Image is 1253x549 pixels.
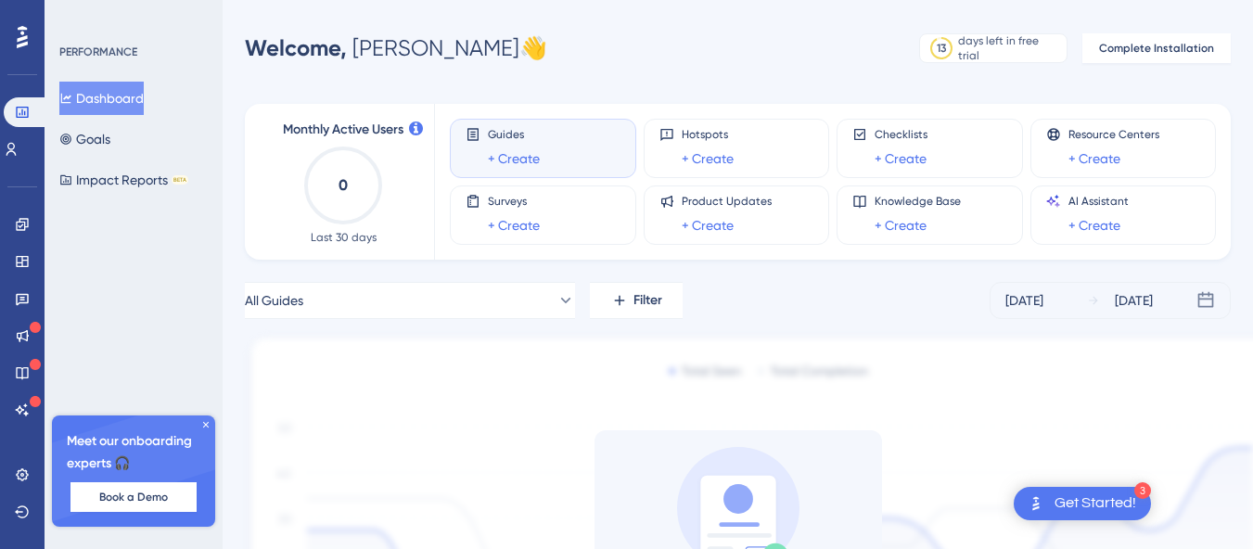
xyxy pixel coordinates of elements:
a: + Create [1068,214,1120,236]
span: Last 30 days [311,230,377,245]
a: + Create [682,147,734,170]
div: [DATE] [1005,289,1043,312]
button: Goals [59,122,110,156]
button: All Guides [245,282,575,319]
span: Hotspots [682,127,734,142]
img: launcher-image-alternative-text [1025,492,1047,515]
div: 3 [1134,482,1151,499]
a: + Create [682,214,734,236]
span: Filter [633,289,662,312]
a: + Create [488,147,540,170]
a: + Create [875,147,927,170]
span: Complete Installation [1099,41,1214,56]
a: + Create [1068,147,1120,170]
button: Dashboard [59,82,144,115]
div: [DATE] [1115,289,1153,312]
text: 0 [339,176,348,194]
span: Welcome, [245,34,347,61]
span: Book a Demo [99,490,168,504]
span: Knowledge Base [875,194,961,209]
span: All Guides [245,289,303,312]
button: Impact ReportsBETA [59,163,188,197]
span: Surveys [488,194,540,209]
span: Resource Centers [1068,127,1159,142]
div: BETA [172,175,188,185]
span: Monthly Active Users [283,119,403,141]
button: Book a Demo [70,482,197,512]
span: Guides [488,127,540,142]
div: 13 [937,41,946,56]
div: Get Started! [1055,493,1136,514]
button: Filter [590,282,683,319]
div: [PERSON_NAME] 👋 [245,33,547,63]
div: PERFORMANCE [59,45,137,59]
a: + Create [488,214,540,236]
div: days left in free trial [958,33,1061,63]
span: Meet our onboarding experts 🎧 [67,430,200,475]
span: Checklists [875,127,927,142]
span: Product Updates [682,194,772,209]
div: Open Get Started! checklist, remaining modules: 3 [1014,487,1151,520]
button: Complete Installation [1082,33,1231,63]
span: AI Assistant [1068,194,1129,209]
a: + Create [875,214,927,236]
